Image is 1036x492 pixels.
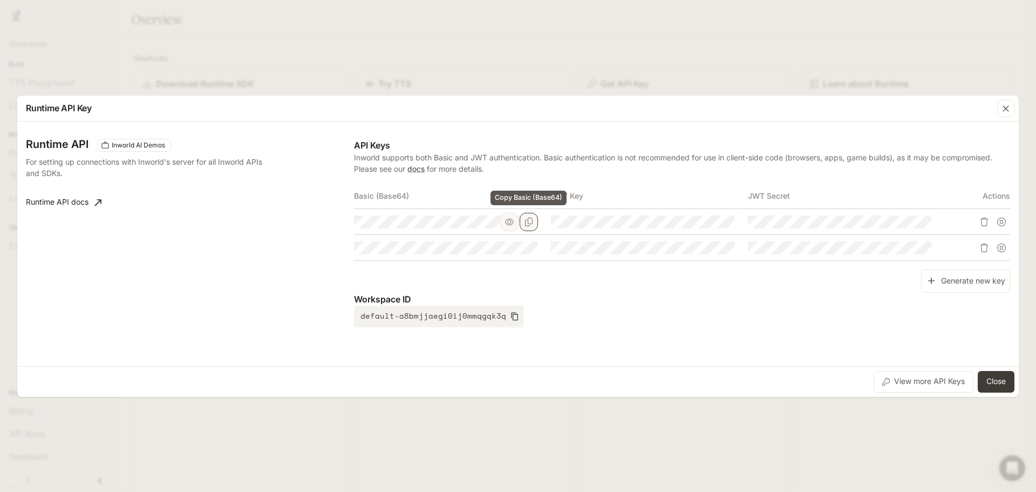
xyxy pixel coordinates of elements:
[354,183,551,209] th: Basic (Base64)
[107,140,169,150] span: Inworld AI Demos
[97,139,171,152] div: These keys will apply to your current workspace only
[993,239,1010,257] button: Suspend API key
[978,371,1014,393] button: Close
[354,293,1010,306] p: Workspace ID
[354,306,523,327] button: default-a8bmjjaegi0ij0mmqgqk3q
[26,156,265,179] p: For setting up connections with Inworld's server for all Inworld APIs and SDKs.
[26,102,92,114] p: Runtime API Key
[944,183,1010,209] th: Actions
[407,164,425,173] a: docs
[748,183,945,209] th: JWT Secret
[26,139,88,150] h3: Runtime API
[551,183,748,209] th: JWT Key
[993,213,1010,231] button: Suspend API key
[976,213,993,231] button: Delete API key
[921,269,1010,293] button: Generate new key
[354,152,1010,174] p: Inworld supports both Basic and JWT authentication. Basic authentication is not recommended for u...
[354,139,1010,152] p: API Keys
[490,191,567,205] div: Copy Basic (Base64)
[22,192,106,213] a: Runtime API docs
[874,371,973,393] button: View more API Keys
[976,239,993,257] button: Delete API key
[520,213,538,231] button: Copy Basic (Base64)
